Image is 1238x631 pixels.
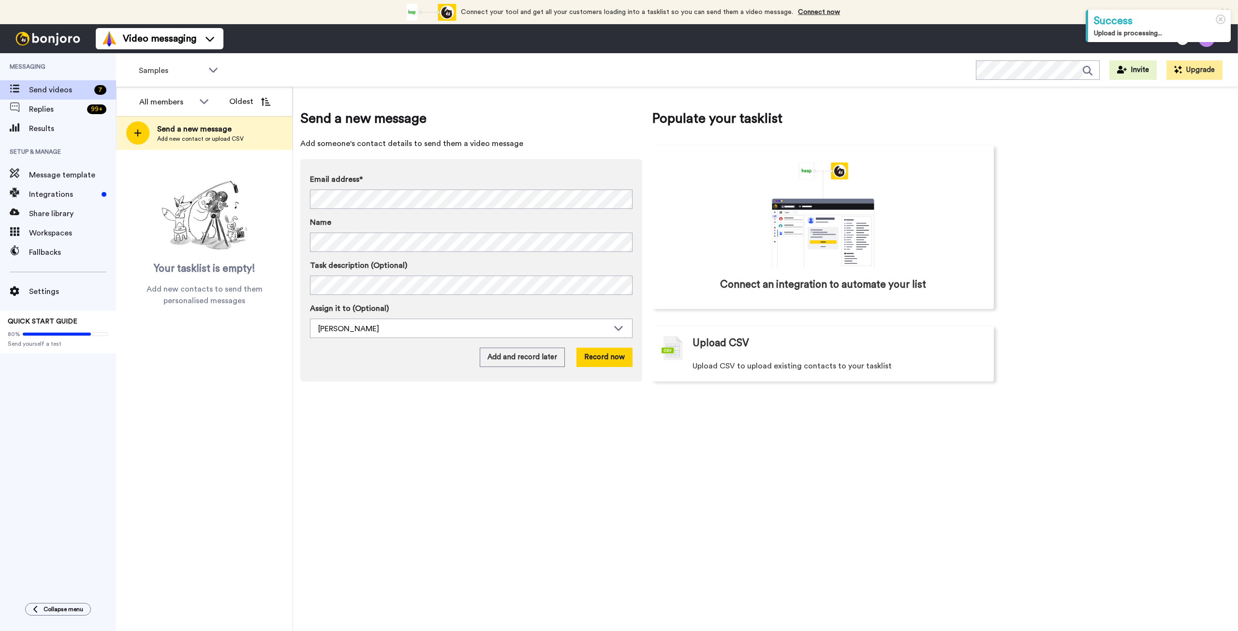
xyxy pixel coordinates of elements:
[222,92,278,111] button: Oldest
[300,109,642,128] span: Send a new message
[87,104,106,114] div: 99 +
[480,348,565,367] button: Add and record later
[310,217,331,228] span: Name
[310,303,633,314] label: Assign it to (Optional)
[29,227,116,239] span: Workspaces
[154,262,255,276] span: Your tasklist is empty!
[720,278,926,292] span: Connect an integration to automate your list
[310,260,633,271] label: Task description (Optional)
[652,109,994,128] span: Populate your tasklist
[1094,29,1225,38] div: Upload is processing...
[29,189,98,200] span: Integrations
[693,360,892,372] span: Upload CSV to upload existing contacts to your tasklist
[29,84,90,96] span: Send videos
[1109,60,1157,80] button: Invite
[131,283,278,307] span: Add new contacts to send them personalised messages
[576,348,633,367] button: Record now
[29,208,116,220] span: Share library
[29,286,116,297] span: Settings
[94,85,106,95] div: 7
[29,103,83,115] span: Replies
[157,135,244,143] span: Add new contact or upload CSV
[461,9,793,15] span: Connect your tool and get all your customers loading into a tasklist so you can send them a video...
[156,177,253,254] img: ready-set-action.png
[318,323,609,335] div: [PERSON_NAME]
[29,169,116,181] span: Message template
[1094,14,1225,29] div: Success
[8,330,20,338] span: 80%
[139,96,194,108] div: All members
[798,9,840,15] a: Connect now
[25,603,91,616] button: Collapse menu
[8,340,108,348] span: Send yourself a test
[139,65,204,76] span: Samples
[157,123,244,135] span: Send a new message
[1166,60,1223,80] button: Upgrade
[300,138,642,149] span: Add someone's contact details to send them a video message
[662,336,683,360] img: csv-grey.png
[751,162,896,268] div: animation
[693,336,749,351] span: Upload CSV
[123,32,196,45] span: Video messaging
[29,123,116,134] span: Results
[8,318,77,325] span: QUICK START GUIDE
[310,174,633,185] label: Email address*
[29,247,116,258] span: Fallbacks
[102,31,117,46] img: vm-color.svg
[44,605,83,613] span: Collapse menu
[403,4,456,21] div: animation
[12,32,84,45] img: bj-logo-header-white.svg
